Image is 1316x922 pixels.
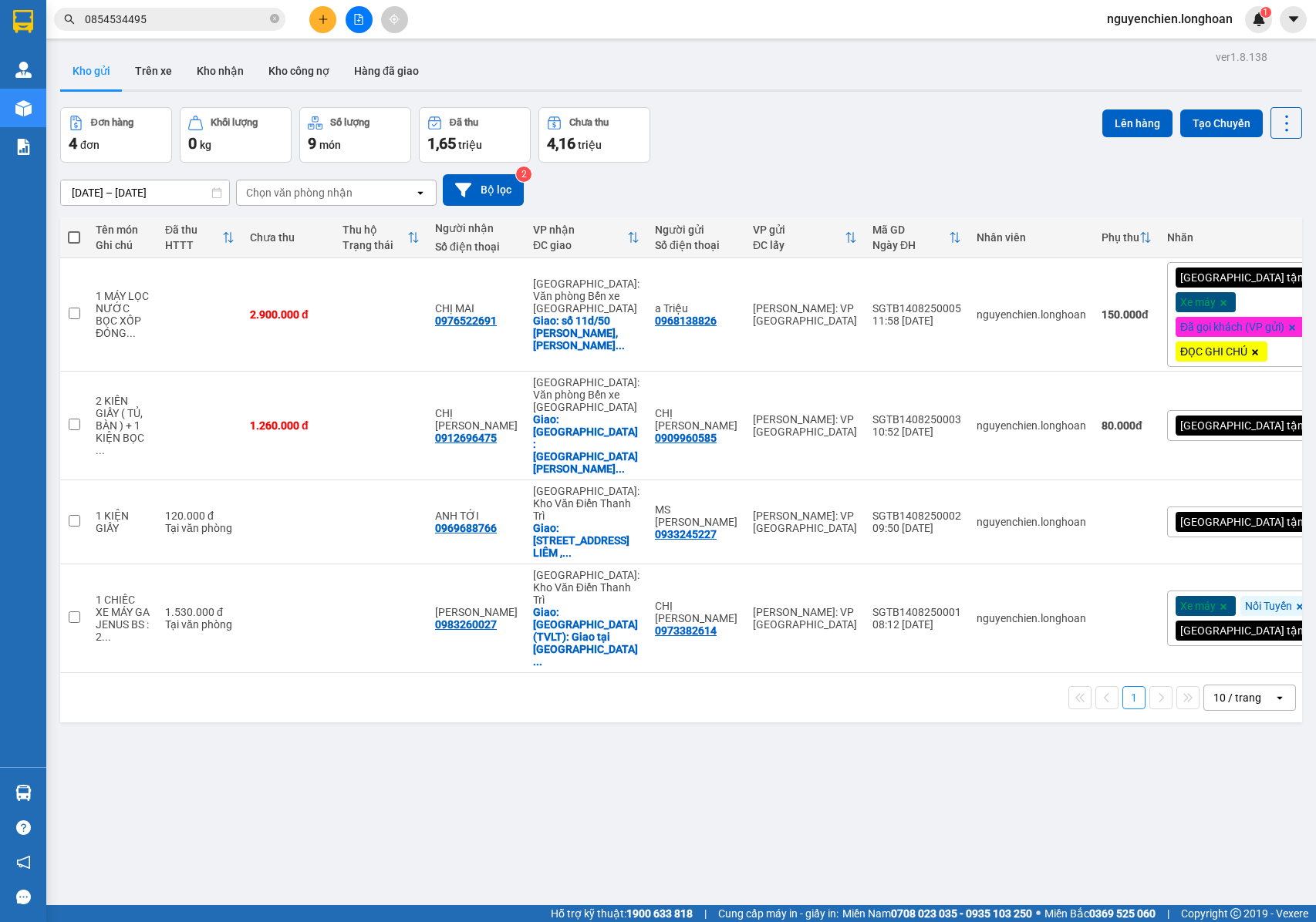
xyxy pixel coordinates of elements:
span: ... [562,547,572,559]
button: Số lượng9món [299,107,411,163]
span: món [319,139,341,151]
button: caret-down [1280,6,1307,33]
div: [PERSON_NAME]: VP [GEOGRAPHIC_DATA] [753,302,857,327]
div: Nhân viên [977,231,1086,244]
span: message [16,890,31,904]
span: aim [389,14,400,25]
div: 120.000 đ [165,510,235,522]
th: Toggle SortBy [525,217,647,258]
div: [GEOGRAPHIC_DATA]: Kho Văn Điển Thanh Trì [533,485,639,522]
span: Nối Tuyến [1245,599,1292,613]
div: Đã thu [165,224,222,236]
strong: 1900 633 818 [626,907,693,920]
img: icon-new-feature [1252,12,1266,26]
sup: 1 [1260,7,1271,18]
div: Trạng thái [342,239,407,251]
button: file-add [346,6,373,33]
div: Giao: QUẢNG NINH : Trường Lê Thánh Tông - số 1 Điện Biên Phủ phường Hạ Long tỉnh Quảng Ninh ( TP ... [533,413,639,475]
span: triệu [578,139,602,151]
sup: 2 [516,167,531,182]
div: Người gửi [655,224,737,236]
div: SGTB1408250002 [872,510,961,522]
span: ... [96,444,105,456]
div: Chọn văn phòng nhận [246,185,353,200]
span: ... [616,463,625,475]
div: Số lượng [330,117,369,128]
div: 10:52 [DATE] [872,426,961,438]
div: 09:50 [DATE] [872,522,961,534]
div: 2.900.000 đ [250,308,327,321]
span: ĐỌC GHI CHÚ [1180,345,1247,358]
div: Giao: SỐ 1 ĐƯỜNG CHÂU VĂN LIÊM , MỄ TRÌ , NAM TỪ LIÊM HÀ NỘI [533,522,639,559]
div: nguyenchien.longhoan [977,612,1086,624]
div: SGTB1408250003 [872,413,961,426]
button: plus [309,6,336,33]
span: Đã gọi khách (VP gửi) [1180,320,1284,334]
span: 4,16 [547,134,575,153]
span: Xe máy [1180,599,1216,613]
div: Chưa thu [250,231,327,244]
div: 10 / trang [1213,690,1261,705]
svg: open [1274,691,1286,704]
div: Người nhận [435,222,518,234]
div: [PERSON_NAME]: VP [GEOGRAPHIC_DATA] [753,413,857,438]
img: logo-vxr [13,10,33,33]
strong: 150.000 đ [1102,308,1149,321]
span: 0 [188,134,197,153]
div: Mã GD [872,224,949,236]
img: warehouse-icon [15,785,32,801]
div: 1 CHIẾC XE MÁY GA JENUS BS : 27 B1 90834 [96,594,150,643]
button: Bộ lọc [443,174,524,206]
div: nguyenchien.longhoan [977,419,1086,432]
button: Đã thu1,65 triệu [419,107,531,163]
div: 2 KIÊN GIẤY ( TỦ, BÀN ) + 1 KIỆN BỌC GIẤY ( GHẾ ) [96,395,150,456]
div: 1.530.000 đ [165,606,235,618]
div: Chưa thu [569,117,609,128]
div: 0983260027 [435,618,497,631]
div: Tên món [96,224,150,236]
span: Xe máy [1180,295,1216,309]
div: nguyenchien.longhoan [977,308,1086,321]
span: Cung cấp máy in - giấy in: [718,905,839,922]
div: SGTB1408250005 [872,302,961,315]
img: warehouse-icon [15,62,32,78]
span: file-add [353,14,364,25]
span: ⚪️ [1036,910,1041,917]
span: close-circle [270,12,279,27]
span: kg [200,139,211,151]
div: 0973382614 [655,624,717,637]
div: 1.260.000 đ [250,419,327,432]
div: ĐC giao [533,239,627,251]
div: HTTT [165,239,222,251]
div: 11:58 [DATE] [872,315,961,327]
button: Đơn hàng4đơn [60,107,172,163]
div: 0969688766 [435,522,497,534]
div: ANH TỚI [435,510,518,522]
span: caret-down [1287,12,1301,26]
div: ver 1.8.138 [1216,49,1267,66]
div: VP gửi [753,224,845,236]
th: Toggle SortBy [157,217,242,258]
div: 08:12 [DATE] [872,618,961,631]
div: Số điện thoại [435,241,518,253]
span: 4 [69,134,77,153]
span: close-circle [270,14,279,23]
div: Đã thu [450,117,478,128]
button: Chưa thu4,16 triệu [538,107,650,163]
span: | [1167,905,1169,922]
img: warehouse-icon [15,100,32,116]
div: Thu hộ [342,224,407,236]
div: Số điện thoại [655,239,737,251]
div: 1 MÁY LỌC NƯỚC BỌC XỐP ĐÓNG THÙNG GIẤY + 1 QUẠT ĐIỀU HÒA ( BỌC XỐP NỔ ) + 1 TỦ LẠNH BỌC XỐP NỔ + ... [96,290,150,339]
span: | [704,905,707,922]
div: ANH CƯỜNG [435,606,518,618]
div: Giao: số 11d/50 phương liu, p đông hải 1 , hải an, hải phòng [533,315,639,352]
div: 0976522691 [435,315,497,327]
span: plus [318,14,329,25]
span: ... [127,327,136,339]
div: [GEOGRAPHIC_DATA]: Kho Văn Điển Thanh Trì [533,569,639,606]
button: Tạo Chuyến [1180,109,1263,137]
div: [PERSON_NAME]: VP [GEOGRAPHIC_DATA] [753,510,857,534]
div: 0968138826 [655,315,717,327]
div: Ghi chú [96,239,150,251]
